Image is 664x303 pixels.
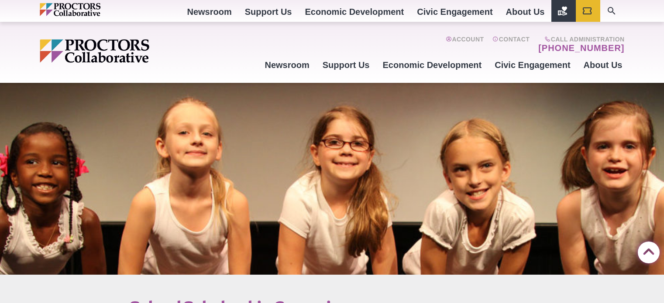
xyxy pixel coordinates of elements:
[492,36,530,53] a: Contact
[577,53,629,77] a: About Us
[258,53,316,77] a: Newsroom
[638,242,655,259] a: Back to Top
[376,53,489,77] a: Economic Development
[488,53,577,77] a: Civic Engagement
[316,53,376,77] a: Support Us
[538,43,624,53] a: [PHONE_NUMBER]
[446,36,484,53] a: Account
[40,3,138,16] img: Proctors logo
[40,39,217,63] img: Proctors logo
[536,36,624,43] span: Call Administration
